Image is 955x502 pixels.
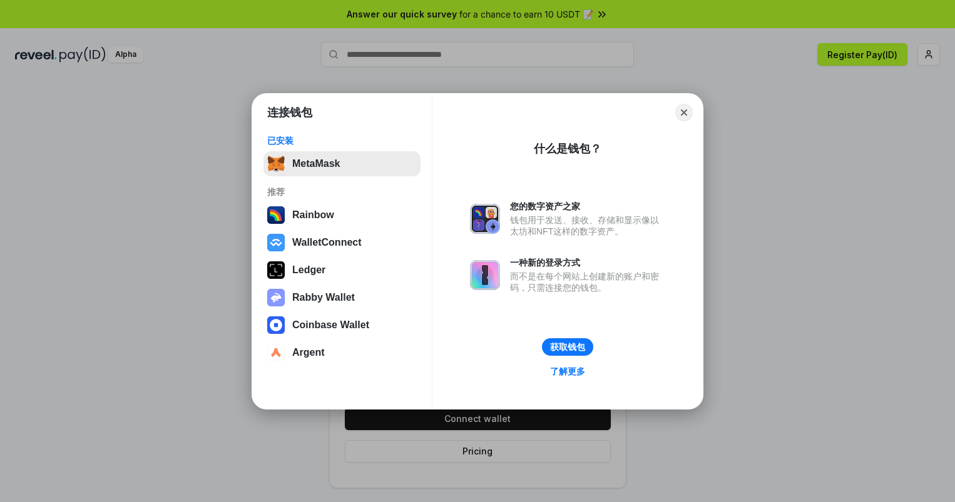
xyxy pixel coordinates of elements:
img: svg+xml,%3Csvg%20width%3D%2228%22%20height%3D%2228%22%20viewBox%3D%220%200%2028%2028%22%20fill%3D... [267,316,285,334]
button: Argent [263,340,421,365]
div: 了解更多 [550,366,585,377]
img: svg+xml,%3Csvg%20fill%3D%22none%22%20height%3D%2233%22%20viewBox%3D%220%200%2035%2033%22%20width%... [267,155,285,173]
h1: 连接钱包 [267,105,312,120]
button: WalletConnect [263,230,421,255]
div: 一种新的登录方式 [510,257,665,268]
div: 钱包用于发送、接收、存储和显示像以太坊和NFT这样的数字资产。 [510,214,665,237]
img: svg+xml,%3Csvg%20width%3D%2228%22%20height%3D%2228%22%20viewBox%3D%220%200%2028%2028%22%20fill%3D... [267,234,285,251]
img: svg+xml,%3Csvg%20width%3D%22120%22%20height%3D%22120%22%20viewBox%3D%220%200%20120%20120%22%20fil... [267,206,285,224]
div: Ledger [292,264,325,276]
button: Ledger [263,258,421,283]
img: svg+xml,%3Csvg%20width%3D%2228%22%20height%3D%2228%22%20viewBox%3D%220%200%2028%2028%22%20fill%3D... [267,344,285,361]
button: MetaMask [263,151,421,176]
div: 您的数字资产之家 [510,201,665,212]
img: svg+xml,%3Csvg%20xmlns%3D%22http%3A%2F%2Fwww.w3.org%2F2000%2Fsvg%22%20width%3D%2228%22%20height%3... [267,261,285,279]
div: Coinbase Wallet [292,319,369,331]
button: Close [675,104,693,121]
button: Rainbow [263,203,421,228]
button: Coinbase Wallet [263,313,421,338]
div: 已安装 [267,135,417,146]
button: 获取钱包 [542,338,593,356]
div: 推荐 [267,186,417,198]
div: Rabby Wallet [292,292,355,303]
div: 获取钱包 [550,341,585,353]
img: svg+xml,%3Csvg%20xmlns%3D%22http%3A%2F%2Fwww.w3.org%2F2000%2Fsvg%22%20fill%3D%22none%22%20viewBox... [470,204,500,234]
div: MetaMask [292,158,340,169]
img: svg+xml,%3Csvg%20xmlns%3D%22http%3A%2F%2Fwww.w3.org%2F2000%2Fsvg%22%20fill%3D%22none%22%20viewBox... [267,289,285,306]
div: 而不是在每个网站上创建新的账户和密码，只需连接您的钱包。 [510,271,665,293]
div: Argent [292,347,325,358]
div: 什么是钱包？ [534,141,601,156]
a: 了解更多 [543,363,593,379]
button: Rabby Wallet [263,285,421,310]
div: WalletConnect [292,237,362,248]
div: Rainbow [292,209,334,221]
img: svg+xml,%3Csvg%20xmlns%3D%22http%3A%2F%2Fwww.w3.org%2F2000%2Fsvg%22%20fill%3D%22none%22%20viewBox... [470,260,500,290]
